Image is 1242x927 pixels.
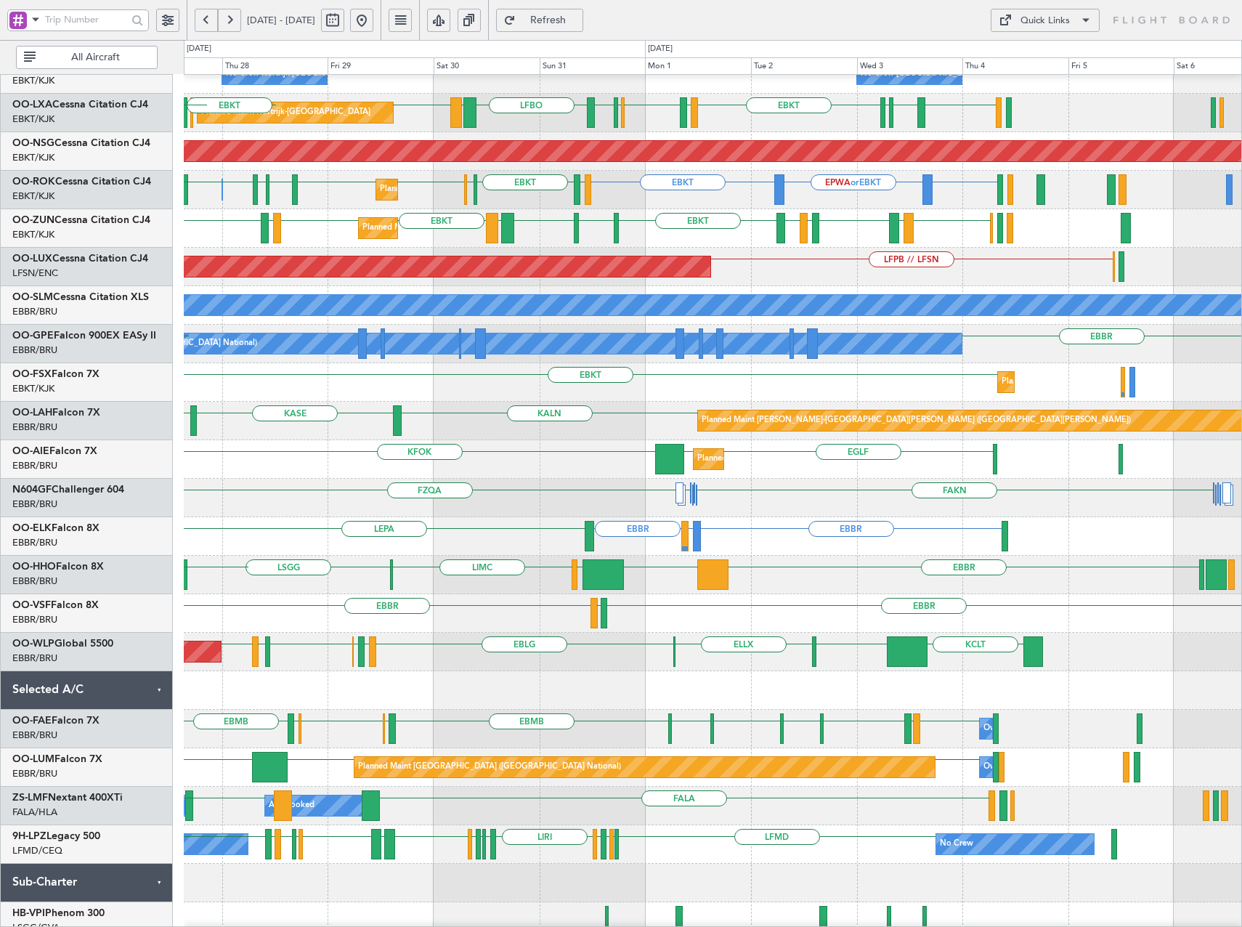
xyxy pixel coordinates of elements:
[362,217,532,239] div: Planned Maint Kortrijk-[GEOGRAPHIC_DATA]
[12,844,62,857] a: LFMD/CEQ
[1002,371,1171,393] div: Planned Maint Kortrijk-[GEOGRAPHIC_DATA]
[12,754,102,764] a: OO-LUMFalcon 7X
[12,113,54,126] a: EBKT/KJK
[962,57,1068,75] div: Thu 4
[12,793,48,803] span: ZS-LMF
[12,806,57,819] a: FALA/HLA
[201,102,370,124] div: Planned Maint Kortrijk-[GEOGRAPHIC_DATA]
[12,228,54,241] a: EBKT/KJK
[12,639,113,649] a: OO-WLPGlobal 5500
[940,833,973,855] div: No Crew
[12,369,100,379] a: OO-FSXFalcon 7X
[1020,14,1070,28] div: Quick Links
[519,15,578,25] span: Refresh
[12,485,124,495] a: N604GFChallenger 604
[12,74,54,87] a: EBKT/KJK
[12,382,54,395] a: EBKT/KJK
[12,138,150,148] a: OO-NSGCessna Citation CJ4
[45,9,127,31] input: Trip Number
[540,57,646,75] div: Sun 31
[12,292,53,302] span: OO-SLM
[12,331,54,341] span: OO-GPE
[12,831,46,841] span: 9H-LPZ
[12,729,57,742] a: EBBR/BRU
[269,795,314,817] div: A/C Booked
[328,57,434,75] div: Fri 29
[12,215,54,225] span: OO-ZUN
[12,793,123,803] a: ZS-LMFNextant 400XTi
[12,908,45,918] span: HB-VPI
[12,267,58,280] a: LFSN/ENC
[12,562,56,572] span: OO-HHO
[1068,57,1174,75] div: Fri 5
[12,523,52,533] span: OO-ELK
[12,190,54,203] a: EBKT/KJK
[857,57,963,75] div: Wed 3
[12,831,100,841] a: 9H-LPZLegacy 500
[496,9,583,32] button: Refresh
[12,716,100,726] a: OO-FAEFalcon 7X
[12,446,97,456] a: OO-AIEFalcon 7X
[12,600,51,610] span: OO-VSF
[434,57,540,75] div: Sat 30
[12,908,105,918] a: HB-VPIPhenom 300
[12,498,57,511] a: EBBR/BRU
[12,575,57,588] a: EBBR/BRU
[12,652,57,665] a: EBBR/BRU
[187,43,211,55] div: [DATE]
[12,485,52,495] span: N604GF
[12,613,57,626] a: EBBR/BRU
[12,408,52,418] span: OO-LAH
[991,9,1100,32] button: Quick Links
[12,562,104,572] a: OO-HHOFalcon 8X
[697,448,926,470] div: Planned Maint [GEOGRAPHIC_DATA] ([GEOGRAPHIC_DATA])
[12,754,54,764] span: OO-LUM
[12,215,150,225] a: OO-ZUNCessna Citation CJ4
[380,179,549,201] div: Planned Maint Kortrijk-[GEOGRAPHIC_DATA]
[12,639,54,649] span: OO-WLP
[12,523,100,533] a: OO-ELKFalcon 8X
[983,718,1082,740] div: Owner Melsbroek Air Base
[645,57,751,75] div: Mon 1
[12,100,148,110] a: OO-LXACessna Citation CJ4
[222,57,328,75] div: Thu 28
[751,57,857,75] div: Tue 2
[12,767,57,780] a: EBBR/BRU
[12,408,100,418] a: OO-LAHFalcon 7X
[12,369,52,379] span: OO-FSX
[12,292,149,302] a: OO-SLMCessna Citation XLS
[983,756,1082,778] div: Owner Melsbroek Air Base
[12,536,57,549] a: EBBR/BRU
[12,151,54,164] a: EBKT/KJK
[12,138,54,148] span: OO-NSG
[702,410,1131,432] div: Planned Maint [PERSON_NAME]-[GEOGRAPHIC_DATA][PERSON_NAME] ([GEOGRAPHIC_DATA][PERSON_NAME])
[12,421,57,434] a: EBBR/BRU
[12,177,55,187] span: OO-ROK
[12,254,148,264] a: OO-LUXCessna Citation CJ4
[12,305,57,318] a: EBBR/BRU
[12,600,99,610] a: OO-VSFFalcon 8X
[12,254,52,264] span: OO-LUX
[16,46,158,69] button: All Aircraft
[12,716,52,726] span: OO-FAE
[12,459,57,472] a: EBBR/BRU
[12,177,151,187] a: OO-ROKCessna Citation CJ4
[12,331,156,341] a: OO-GPEFalcon 900EX EASy II
[38,52,153,62] span: All Aircraft
[247,14,315,27] span: [DATE] - [DATE]
[12,344,57,357] a: EBBR/BRU
[648,43,673,55] div: [DATE]
[358,756,621,778] div: Planned Maint [GEOGRAPHIC_DATA] ([GEOGRAPHIC_DATA] National)
[12,100,52,110] span: OO-LXA
[12,446,49,456] span: OO-AIE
